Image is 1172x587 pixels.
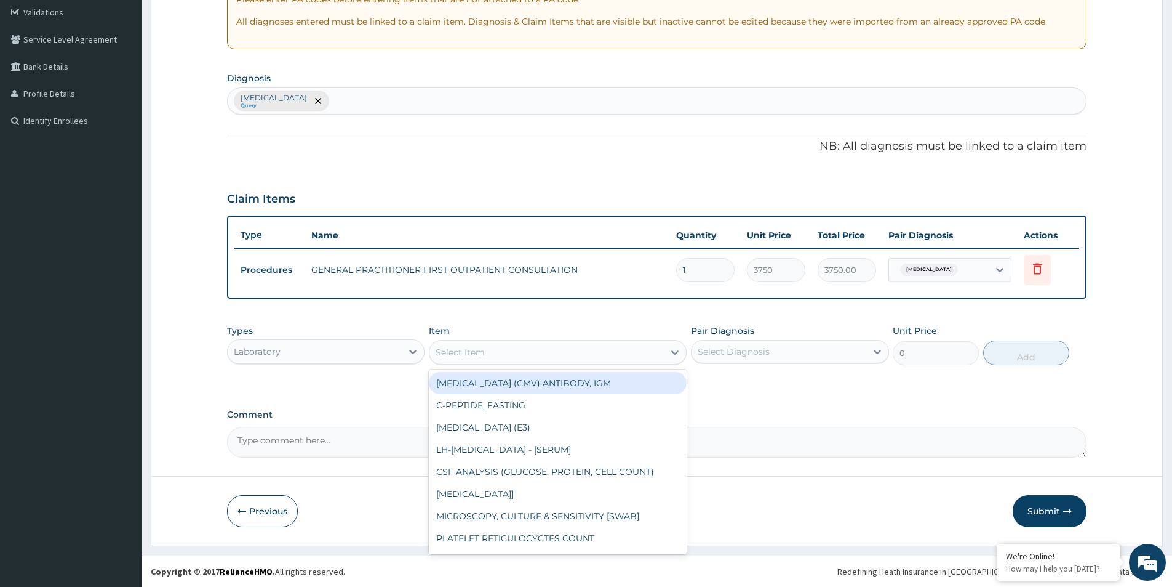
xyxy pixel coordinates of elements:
[429,325,450,337] label: Item
[670,223,741,248] th: Quantity
[6,336,234,379] textarea: Type your message and hit 'Enter'
[429,439,687,461] div: LH-[MEDICAL_DATA] - [SERUM]
[811,223,882,248] th: Total Price
[698,346,770,358] div: Select Diagnosis
[429,505,687,527] div: MICROSCOPY, CULTURE & SENSITIVITY [SWAB]
[429,483,687,505] div: [MEDICAL_DATA]]
[202,6,231,36] div: Minimize live chat window
[234,346,281,358] div: Laboratory
[429,549,687,572] div: MICROSCOPY, CULTURE & SENSITIVITY [CSF]
[429,372,687,394] div: [MEDICAL_DATA] (CMV) ANTIBODY, IGM
[227,72,271,84] label: Diagnosis
[313,95,324,107] span: remove selection option
[305,223,670,248] th: Name
[882,223,1018,248] th: Pair Diagnosis
[691,325,754,337] label: Pair Diagnosis
[429,394,687,416] div: C-PEPTIDE, FASTING
[64,69,207,85] div: Chat with us now
[1006,564,1110,574] p: How may I help you today?
[227,410,1086,420] label: Comment
[429,527,687,549] div: PLATELET RETICULOCYCTES COUNT
[227,326,253,336] label: Types
[1006,551,1110,562] div: We're Online!
[436,346,485,358] div: Select Item
[142,556,1172,587] footer: All rights reserved.
[241,93,307,103] p: [MEDICAL_DATA]
[983,341,1069,365] button: Add
[71,155,170,280] span: We're online!
[1018,223,1079,248] th: Actions
[227,193,295,206] h3: Claim Items
[741,223,811,248] th: Unit Price
[236,15,1077,28] p: All diagnoses entered must be linked to a claim item. Diagnosis & Claim Items that are visible bu...
[241,103,307,109] small: Query
[151,566,275,577] strong: Copyright © 2017 .
[893,325,937,337] label: Unit Price
[227,495,298,527] button: Previous
[429,461,687,483] div: CSF ANALYSIS (GLUCOSE, PROTEIN, CELL COUNT)
[23,62,50,92] img: d_794563401_company_1708531726252_794563401
[234,224,305,246] th: Type
[429,416,687,439] div: [MEDICAL_DATA] (E3)
[220,566,273,577] a: RelianceHMO
[227,139,1086,155] p: NB: All diagnosis must be linked to a claim item
[837,565,1163,578] div: Redefining Heath Insurance in [GEOGRAPHIC_DATA] using Telemedicine and Data Science!
[1013,495,1086,527] button: Submit
[234,259,305,281] td: Procedures
[305,257,670,282] td: GENERAL PRACTITIONER FIRST OUTPATIENT CONSULTATION
[900,264,958,276] span: [MEDICAL_DATA]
